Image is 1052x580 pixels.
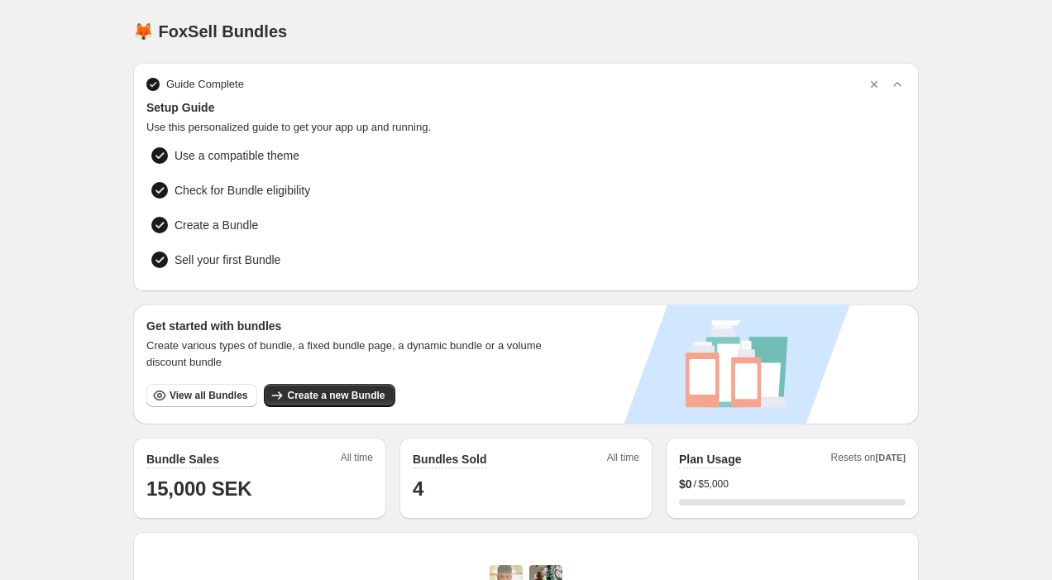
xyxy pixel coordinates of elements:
[175,147,299,164] span: Use a compatible theme
[679,451,741,467] h2: Plan Usage
[607,451,639,469] span: All time
[341,451,373,469] span: All time
[287,389,385,402] span: Create a new Bundle
[876,453,906,463] span: [DATE]
[146,99,906,116] span: Setup Guide
[679,476,692,492] span: $ 0
[175,217,258,233] span: Create a Bundle
[413,476,639,502] h1: 4
[146,384,257,407] button: View all Bundles
[170,389,247,402] span: View all Bundles
[146,451,219,467] h2: Bundle Sales
[146,338,557,371] span: Create various types of bundle, a fixed bundle page, a dynamic bundle or a volume discount bundle
[146,119,906,136] span: Use this personalized guide to get your app up and running.
[175,252,280,268] span: Sell your first Bundle
[146,476,373,502] h1: 15,000 SEK
[413,451,486,467] h2: Bundles Sold
[133,22,287,41] h1: 🦊 FoxSell Bundles
[264,384,394,407] button: Create a new Bundle
[679,476,906,492] div: /
[175,182,310,199] span: Check for Bundle eligibility
[831,451,906,469] span: Resets on
[698,477,729,491] span: $5,000
[166,76,244,93] span: Guide Complete
[146,318,557,334] h3: Get started with bundles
